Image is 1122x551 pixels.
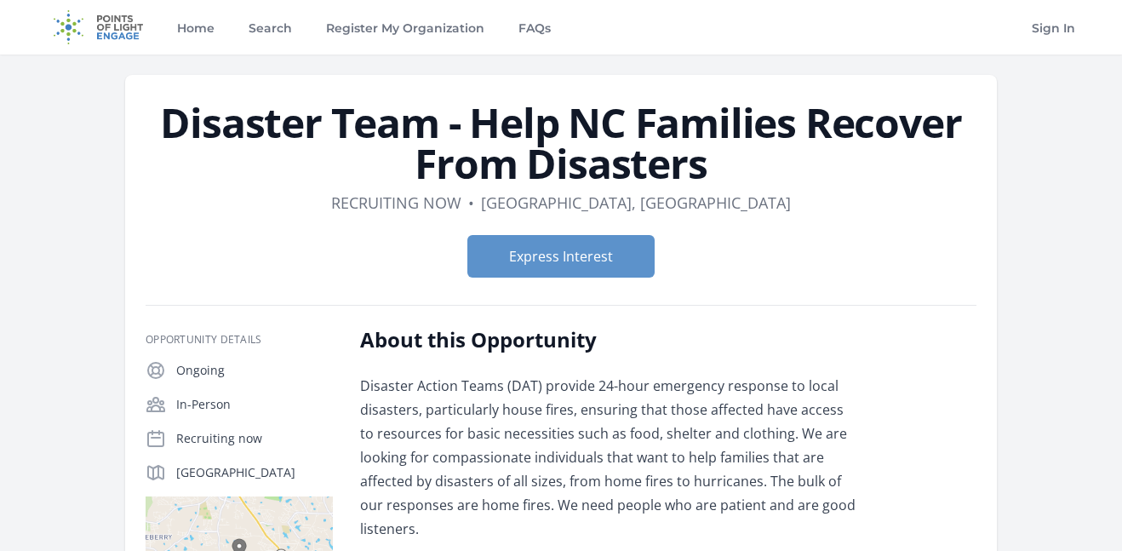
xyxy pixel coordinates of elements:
p: Ongoing [176,362,333,379]
button: Express Interest [467,235,655,278]
dd: [GEOGRAPHIC_DATA], [GEOGRAPHIC_DATA] [481,191,791,215]
p: [GEOGRAPHIC_DATA] [176,464,333,481]
dd: Recruiting now [331,191,461,215]
div: • [468,191,474,215]
h3: Opportunity Details [146,333,333,347]
p: In-Person [176,396,333,413]
h2: About this Opportunity [360,326,858,353]
p: Recruiting now [176,430,333,447]
p: Disaster Action Teams (DAT) provide 24-hour emergency response to local disasters, particularly h... [360,374,858,541]
h1: Disaster Team - Help NC Families Recover From Disasters [146,102,976,184]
